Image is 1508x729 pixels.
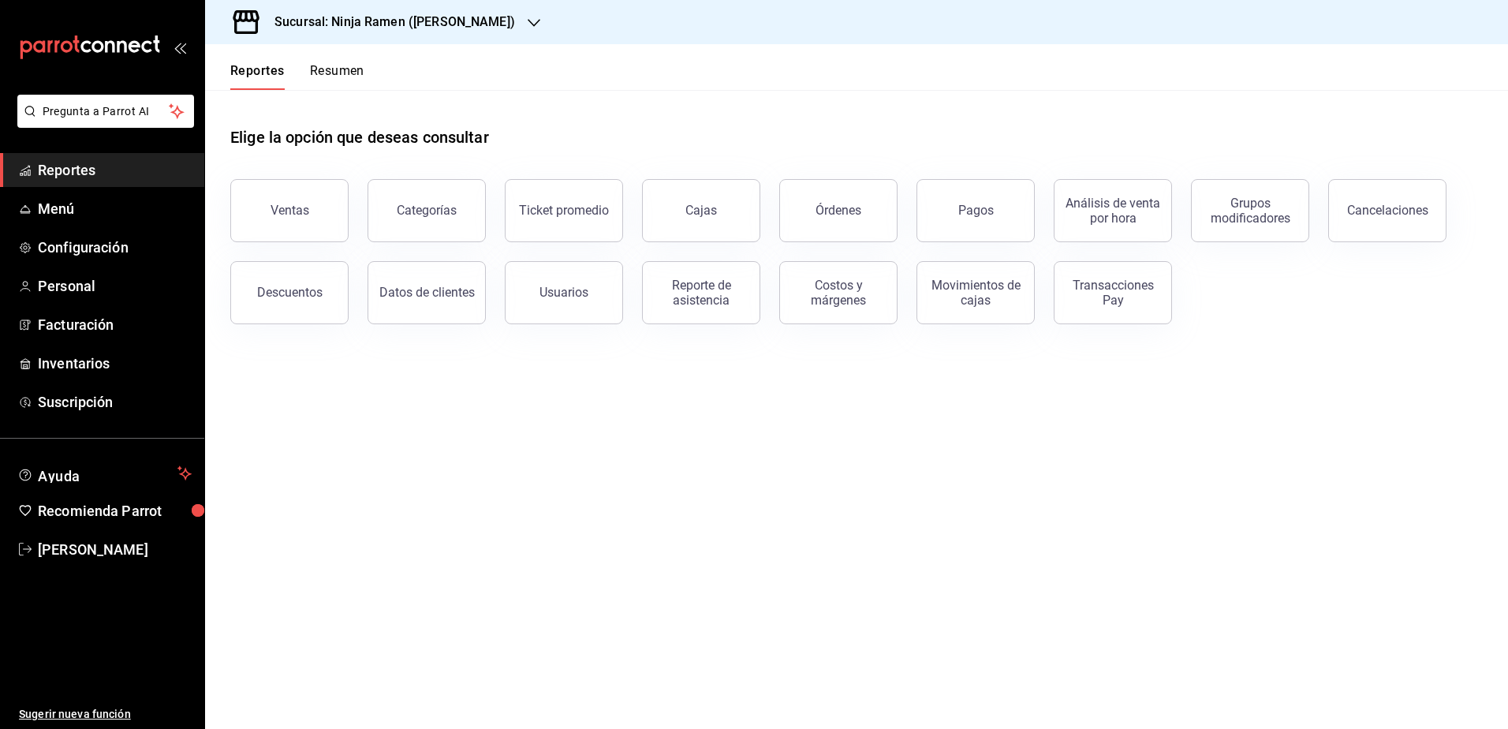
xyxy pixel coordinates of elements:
h3: Sucursal: Ninja Ramen ([PERSON_NAME]) [262,13,515,32]
button: Datos de clientes [368,261,486,324]
div: Movimientos de cajas [927,278,1025,308]
button: Categorías [368,179,486,242]
div: Grupos modificadores [1201,196,1299,226]
button: Grupos modificadores [1191,179,1309,242]
button: Ventas [230,179,349,242]
span: [PERSON_NAME] [38,539,192,560]
button: Ticket promedio [505,179,623,242]
button: Reporte de asistencia [642,261,760,324]
div: Costos y márgenes [789,278,887,308]
button: Pagos [916,179,1035,242]
a: Cajas [642,179,760,242]
div: Ticket promedio [519,203,609,218]
span: Recomienda Parrot [38,500,192,522]
span: Pregunta a Parrot AI [43,103,170,120]
span: Personal [38,275,192,297]
span: Facturación [38,314,192,335]
div: Descuentos [257,285,323,300]
div: Usuarios [539,285,588,300]
div: Transacciones Pay [1064,278,1162,308]
div: Pagos [958,203,994,218]
button: Movimientos de cajas [916,261,1035,324]
button: Pregunta a Parrot AI [17,95,194,128]
button: Análisis de venta por hora [1054,179,1172,242]
div: navigation tabs [230,63,364,90]
div: Reporte de asistencia [652,278,750,308]
div: Análisis de venta por hora [1064,196,1162,226]
div: Categorías [397,203,457,218]
button: Usuarios [505,261,623,324]
span: Sugerir nueva función [19,706,192,723]
span: Inventarios [38,353,192,374]
span: Ayuda [38,464,171,483]
div: Datos de clientes [379,285,475,300]
div: Órdenes [816,203,861,218]
span: Suscripción [38,391,192,413]
h1: Elige la opción que deseas consultar [230,125,489,149]
button: Resumen [310,63,364,90]
div: Cancelaciones [1347,203,1428,218]
span: Menú [38,198,192,219]
button: Descuentos [230,261,349,324]
a: Pregunta a Parrot AI [11,114,194,131]
button: Órdenes [779,179,898,242]
span: Reportes [38,159,192,181]
button: Reportes [230,63,285,90]
button: Cancelaciones [1328,179,1446,242]
div: Ventas [271,203,309,218]
button: Transacciones Pay [1054,261,1172,324]
span: Configuración [38,237,192,258]
div: Cajas [685,201,718,220]
button: Costos y márgenes [779,261,898,324]
button: open_drawer_menu [174,41,186,54]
